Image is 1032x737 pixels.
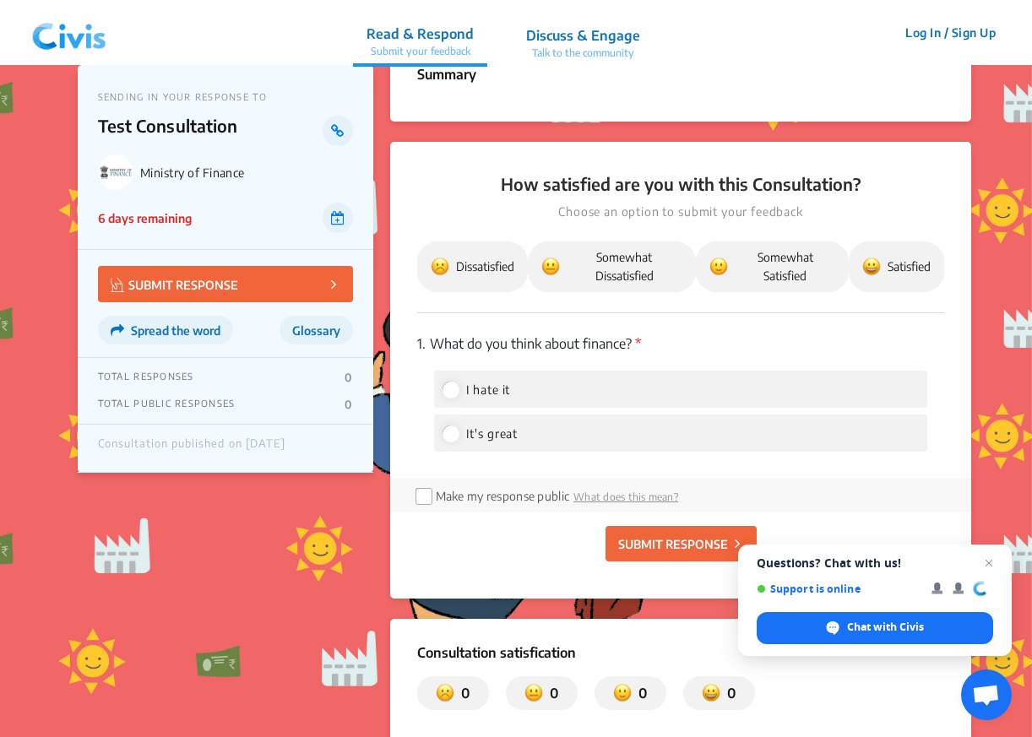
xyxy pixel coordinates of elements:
[98,116,323,146] p: Test Consultation
[431,257,449,276] img: dissatisfied.svg
[543,683,558,703] p: 0
[98,398,236,411] p: TOTAL PUBLIC RESPONSES
[111,278,124,292] img: Vector.jpg
[131,323,220,338] span: Spread the word
[613,683,632,703] img: somewhat_satisfied.svg
[292,323,340,338] span: Glossary
[524,683,543,703] img: somewhat_dissatisfied.svg
[961,669,1012,720] div: Open chat
[98,154,133,190] img: Ministry of Finance logo
[454,683,470,703] p: 0
[367,44,474,59] p: Submit your feedback
[702,683,720,703] img: satisfied.svg
[862,257,931,276] span: Satisfied
[98,371,194,384] p: TOTAL RESPONSES
[98,437,285,459] div: Consultation published on [DATE]
[849,241,944,292] button: Satisfied
[111,274,238,294] p: SUBMIT RESPONSE
[98,91,353,102] p: SENDING IN YOUR RESPONSE TO
[98,209,192,227] p: 6 days remaining
[280,316,353,344] button: Glossary
[417,642,945,663] p: Consultation satisfication
[720,683,736,703] p: 0
[862,257,881,276] img: satisfied.svg
[436,683,454,703] img: dissatisfied.svg
[757,612,993,644] div: Chat with Civis
[526,46,640,61] p: Talk to the community
[466,382,511,397] span: I hate it
[345,371,352,384] p: 0
[632,683,647,703] p: 0
[709,248,835,285] span: Somewhat Satisfied
[431,257,514,276] span: Dissatisfied
[757,583,920,595] span: Support is online
[417,333,945,354] p: What do you think about finance?
[417,172,945,196] p: How satisfied are you with this Consultation?
[696,241,849,292] button: Somewhat Satisfied
[367,24,474,44] p: Read & Respond
[606,526,757,561] button: SUBMIT RESPONSE
[618,535,728,553] p: SUBMIT RESPONSE
[573,490,678,503] span: What does this mean?
[526,25,640,46] p: Discuss & Engage
[436,489,569,503] label: Make my response public
[98,266,353,302] button: SUBMIT RESPONSE
[417,203,945,221] p: Choose an option to submit your feedback
[417,241,528,292] button: Dissatisfied
[417,64,476,84] p: Summary
[541,257,560,276] img: somewhat_dissatisfied.svg
[140,165,353,180] p: Ministry of Finance
[443,382,458,397] input: I hate it
[466,426,518,441] span: It's great
[345,398,352,411] p: 0
[443,425,458,441] input: It's great
[979,553,999,573] span: Close chat
[757,556,993,570] span: Questions? Chat with us!
[709,257,728,276] img: somewhat_satisfied.svg
[25,8,113,58] img: navlogo.png
[894,19,1007,46] button: Log In / Sign Up
[417,335,426,352] span: 1.
[528,241,696,292] button: Somewhat Dissatisfied
[847,620,924,635] span: Chat with Civis
[98,316,233,344] button: Spread the word
[541,248,682,285] span: Somewhat Dissatisfied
